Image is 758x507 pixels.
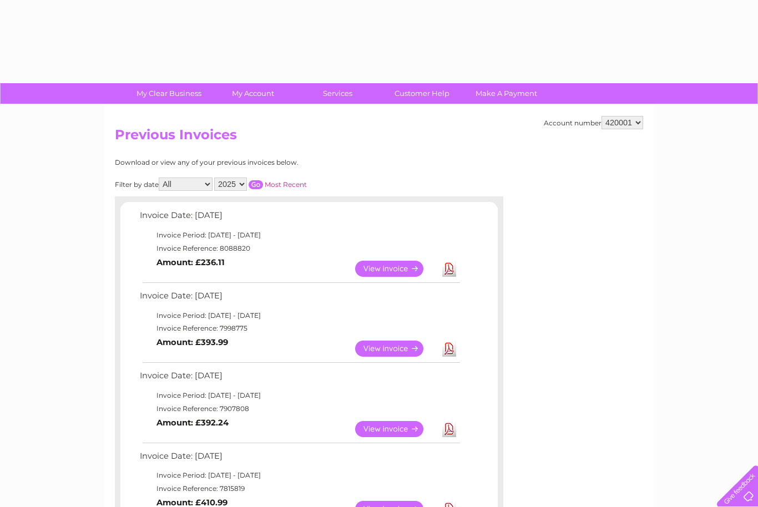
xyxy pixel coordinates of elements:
[292,83,383,104] a: Services
[442,261,456,277] a: Download
[115,127,643,148] h2: Previous Invoices
[137,288,462,309] td: Invoice Date: [DATE]
[208,83,299,104] a: My Account
[376,83,468,104] a: Customer Help
[137,449,462,469] td: Invoice Date: [DATE]
[137,402,462,415] td: Invoice Reference: 7907808
[137,389,462,402] td: Invoice Period: [DATE] - [DATE]
[137,229,462,242] td: Invoice Period: [DATE] - [DATE]
[544,116,643,129] div: Account number
[442,341,456,357] a: Download
[137,309,462,322] td: Invoice Period: [DATE] - [DATE]
[442,421,456,437] a: Download
[355,261,437,277] a: View
[265,180,307,189] a: Most Recent
[137,469,462,482] td: Invoice Period: [DATE] - [DATE]
[123,83,215,104] a: My Clear Business
[115,159,406,166] div: Download or view any of your previous invoices below.
[156,337,228,347] b: Amount: £393.99
[137,242,462,255] td: Invoice Reference: 8088820
[461,83,552,104] a: Make A Payment
[156,257,225,267] b: Amount: £236.11
[137,208,462,229] td: Invoice Date: [DATE]
[156,418,229,428] b: Amount: £392.24
[137,482,462,495] td: Invoice Reference: 7815819
[115,178,406,191] div: Filter by date
[137,322,462,335] td: Invoice Reference: 7998775
[355,421,437,437] a: View
[137,368,462,389] td: Invoice Date: [DATE]
[355,341,437,357] a: View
